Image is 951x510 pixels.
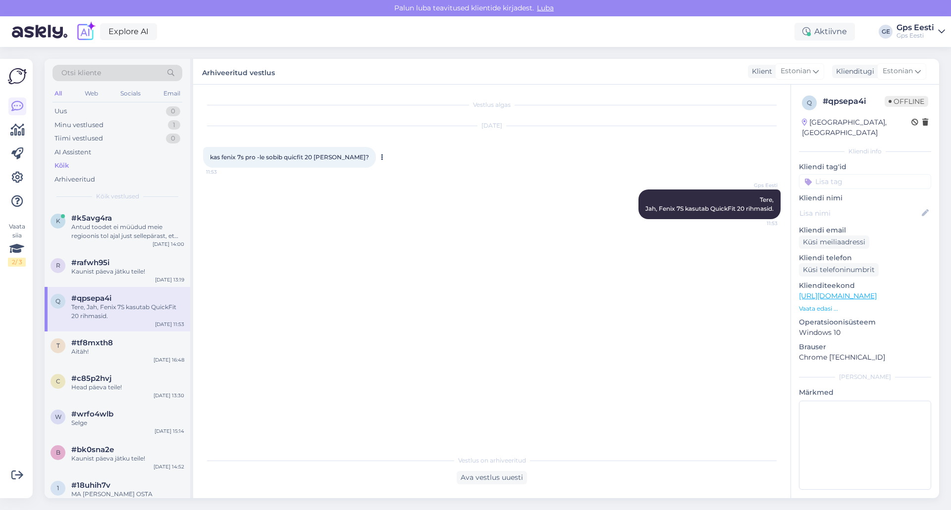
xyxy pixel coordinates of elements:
div: Küsi meiliaadressi [799,235,869,249]
div: Head päeva teile! [71,383,184,392]
div: Minu vestlused [54,120,104,130]
span: r [56,262,60,269]
span: Estonian [883,66,913,77]
div: Kaunist päeva jätku teile! [71,454,184,463]
input: Lisa tag [799,174,931,189]
span: Kõik vestlused [96,192,139,201]
div: Arhiveeritud [54,175,95,185]
div: [DATE] [203,121,781,130]
div: Küsi telefoninumbrit [799,263,879,277]
span: 11:53 [206,168,243,176]
div: Gps Eesti [897,24,934,32]
p: Märkmed [799,387,931,398]
div: Klienditugi [832,66,874,77]
div: Socials [118,87,143,100]
p: Operatsioonisüsteem [799,317,931,327]
span: t [56,342,60,349]
div: Kliendi info [799,147,931,156]
div: [DATE] 11:53 [155,321,184,328]
span: #c85p2hvj [71,374,111,383]
div: MA [PERSON_NAME] OSTA [71,490,184,499]
span: kas fenix 7s pro -le sobib quicfit 20 [PERSON_NAME]? [210,153,369,161]
img: Askly Logo [8,67,27,86]
span: b [56,449,60,456]
div: Vestlus algas [203,100,781,109]
div: Tiimi vestlused [54,134,103,143]
div: Tere, Jah, Fenix 7S kasutab QuickFit 20 rihmasid. [71,303,184,321]
div: All [53,87,64,100]
p: Vaata edasi ... [799,304,931,313]
input: Lisa nimi [799,208,920,219]
img: explore-ai [75,21,96,42]
div: [GEOGRAPHIC_DATA], [GEOGRAPHIC_DATA] [802,117,911,138]
div: [DATE] 14:52 [154,463,184,470]
div: [DATE] 13:19 [155,276,184,283]
span: c [56,377,60,385]
span: 11:53 [740,220,778,227]
span: 1 [57,484,59,492]
div: AI Assistent [54,147,91,157]
a: Explore AI [100,23,157,40]
span: #qpsepa4i [71,294,111,303]
span: #18uhih7v [71,481,110,490]
div: Vaata siia [8,222,26,267]
div: Klient [748,66,772,77]
div: # qpsepa4i [823,95,885,107]
div: Email [161,87,182,100]
p: Kliendi nimi [799,193,931,203]
div: Web [83,87,100,100]
div: 2 / 3 [8,258,26,267]
span: #bk0sna2e [71,445,114,454]
div: Gps Eesti [897,32,934,40]
div: Aitäh! [71,347,184,356]
div: Uus [54,106,67,116]
p: Brauser [799,342,931,352]
p: Windows 10 [799,327,931,338]
span: #wrfo4wlb [71,410,113,418]
div: [DATE] 16:48 [154,356,184,364]
div: GE [879,25,893,39]
span: Luba [534,3,557,12]
div: [PERSON_NAME] [799,372,931,381]
span: w [55,413,61,420]
span: k [56,217,60,225]
div: [DATE] 15:14 [155,427,184,435]
div: [DATE] 13:30 [154,392,184,399]
span: q [55,297,60,305]
span: q [807,99,812,106]
div: Kaunist päeva jätku teile! [71,267,184,276]
span: Estonian [781,66,811,77]
div: Kõik [54,161,69,171]
div: Selge [71,418,184,427]
span: Gps Eesti [740,182,778,189]
div: 0 [166,134,180,143]
div: 1 [168,120,180,130]
p: Chrome [TECHNICAL_ID] [799,352,931,363]
span: Otsi kliente [61,68,101,78]
div: [DATE] 14:00 [153,240,184,248]
div: Ava vestlus uuesti [457,471,527,484]
span: #k5avg4ra [71,214,112,223]
p: Kliendi telefon [799,253,931,263]
div: 0 [166,106,180,116]
span: #rafwh95i [71,258,109,267]
p: Kliendi tag'id [799,162,931,172]
span: #tf8mxth8 [71,338,113,347]
a: [URL][DOMAIN_NAME] [799,291,877,300]
span: Offline [885,96,928,107]
p: Klienditeekond [799,280,931,291]
label: Arhiveeritud vestlus [202,65,275,78]
a: Gps EestiGps Eesti [897,24,945,40]
p: Kliendi email [799,225,931,235]
div: Aktiivne [794,23,855,41]
span: Vestlus on arhiveeritud [458,456,526,465]
div: Antud toodet ei müüdud meie regioonis tol ajal just sellepärast, et see ei vastanud meie seadusan... [71,223,184,240]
